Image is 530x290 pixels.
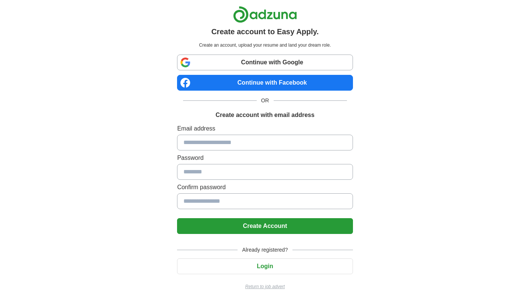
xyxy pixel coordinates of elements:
[215,111,314,120] h1: Create account with email address
[233,6,297,23] img: Adzuna logo
[177,153,353,162] label: Password
[177,258,353,274] button: Login
[179,42,351,49] p: Create an account, upload your resume and land your dream role.
[257,97,274,105] span: OR
[177,75,353,91] a: Continue with Facebook
[177,218,353,234] button: Create Account
[211,26,319,37] h1: Create account to Easy Apply.
[177,183,353,192] label: Confirm password
[177,124,353,133] label: Email address
[177,55,353,70] a: Continue with Google
[238,246,292,254] span: Already registered?
[177,263,353,269] a: Login
[177,283,353,290] a: Return to job advert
